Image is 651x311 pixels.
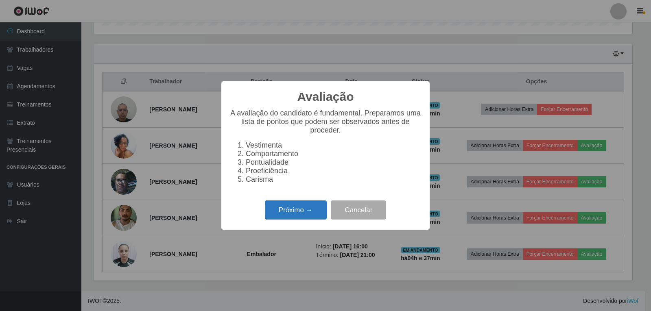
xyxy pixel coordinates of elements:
h2: Avaliação [297,89,354,104]
li: Comportamento [246,150,422,158]
li: Pontualidade [246,158,422,167]
li: Vestimenta [246,141,422,150]
button: Próximo → [265,200,327,220]
li: Carisma [246,175,422,184]
p: A avaliação do candidato é fundamental. Preparamos uma lista de pontos que podem ser observados a... [229,109,422,135]
li: Proeficiência [246,167,422,175]
button: Cancelar [331,200,386,220]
